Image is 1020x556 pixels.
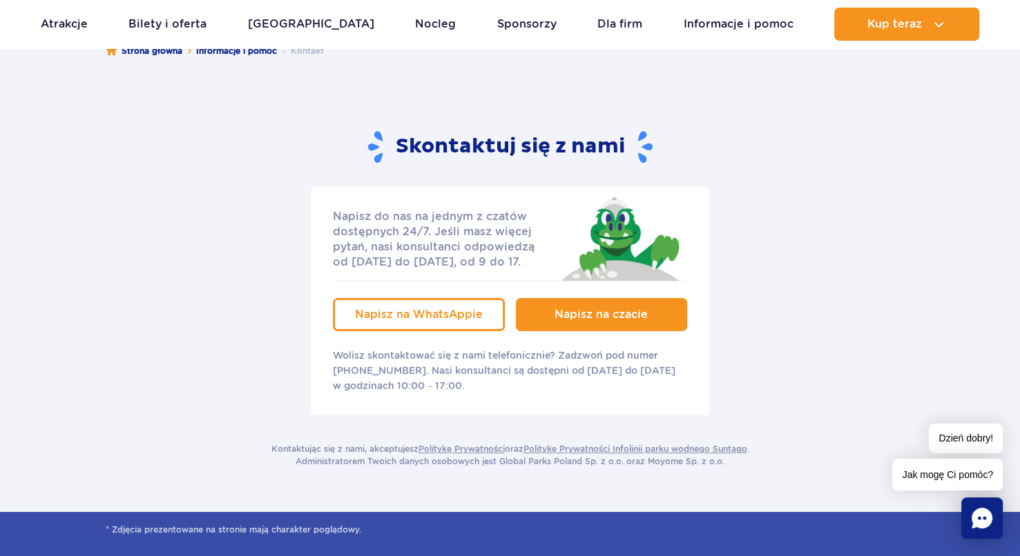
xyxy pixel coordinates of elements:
span: Napisz na WhatsAppie [355,308,483,321]
a: Politykę Prywatności [418,444,505,454]
p: Napisz do nas na jednym z czatów dostępnych 24/7. Jeśli masz więcej pytań, nasi konsultanci odpow... [333,209,548,270]
a: Politykę Prywatności Infolinii parku wodnego Suntago [523,444,747,454]
p: Wolisz skontaktować się z nami telefonicznie? Zadzwoń pod numer [PHONE_NUMBER]. Nasi konsultanci ... [333,348,687,393]
a: Informacje i pomoc [196,44,277,58]
li: Kontakt [277,44,324,58]
div: Chat [961,497,1003,539]
span: Kup teraz [867,18,922,30]
button: Kup teraz [834,8,979,41]
a: Nocleg [415,8,456,41]
a: Bilety i oferta [128,8,206,41]
a: [GEOGRAPHIC_DATA] [248,8,374,41]
span: * Zdjęcia prezentowane na stronie mają charakter poglądowy. [106,523,914,537]
span: Dzień dobry! [929,424,1003,453]
a: Atrakcje [41,8,88,41]
a: Informacje i pomoc [684,8,793,41]
a: Napisz na WhatsAppie [333,298,505,331]
a: Strona główna [106,44,182,58]
span: Jak mogę Ci pomóc? [892,459,1003,490]
a: Dla firm [597,8,642,41]
p: Kontaktując się z nami, akceptujesz oraz . Administratorem Twoich danych osobowych jest Global Pa... [271,443,749,468]
a: Napisz na czacie [516,298,688,331]
h2: Skontaktuj się z nami [368,130,653,165]
span: Napisz na czacie [555,308,648,321]
img: Jay [552,194,687,281]
a: Sponsorzy [497,8,557,41]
